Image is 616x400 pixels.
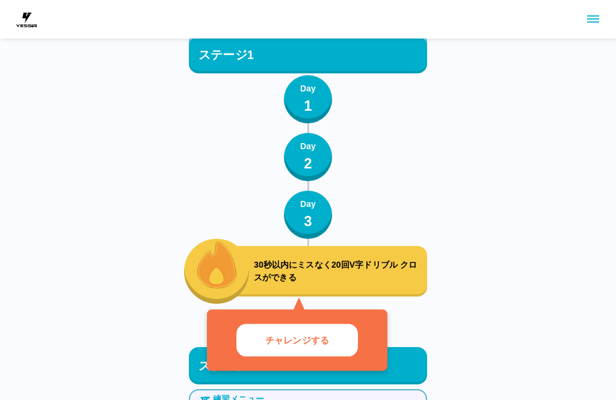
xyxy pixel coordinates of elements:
p: Day [300,198,316,211]
button: Day2 [284,133,332,181]
p: 1 [304,95,312,117]
p: 2 [304,153,312,174]
p: Day [300,82,316,95]
p: 3 [304,211,312,232]
button: チャレンジする [236,324,358,357]
img: fire_icon [197,239,237,289]
img: dummy [14,7,38,31]
button: fire_icon [184,239,249,304]
button: sidemenu [583,9,603,29]
button: Day1 [284,75,332,123]
p: ステージ2 [199,357,254,375]
p: ステージ1 [199,46,254,64]
button: Day3 [284,191,332,239]
p: 30秒以内にミスなく20回V字ドリブル クロスができる [254,259,422,284]
p: Day [300,140,316,153]
p: チャレンジする [265,333,329,347]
